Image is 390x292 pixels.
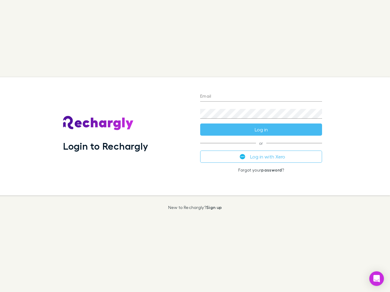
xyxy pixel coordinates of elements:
p: New to Rechargly? [168,205,222,210]
div: Open Intercom Messenger [369,271,384,286]
img: Rechargly's Logo [63,116,134,130]
p: Forgot your ? [200,168,322,172]
a: password [261,167,282,172]
button: Log in [200,123,322,136]
img: Xero's logo [240,154,245,159]
a: Sign up [206,205,222,210]
h1: Login to Rechargly [63,140,148,152]
button: Log in with Xero [200,151,322,163]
